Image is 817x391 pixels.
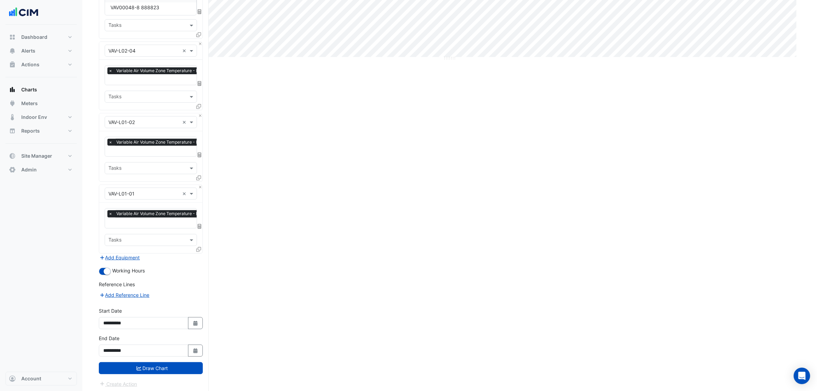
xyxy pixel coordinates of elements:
[5,83,77,97] button: Charts
[182,47,188,54] span: Clear
[197,80,203,86] span: Choose Function
[107,139,114,146] span: ×
[99,380,138,386] app-escalated-ticket-create-button: Please draw the charts first
[9,34,16,41] app-icon: Dashboard
[115,67,215,74] span: Variable Air Volume Zone Temperature - L02, Z04
[192,320,199,326] fa-icon: Select Date
[115,139,214,146] span: Variable Air Volume Zone Temperature - L01, Z02
[5,97,77,110] button: Meters
[197,152,203,158] span: Choose Function
[9,47,16,54] app-icon: Alerts
[21,100,38,107] span: Meters
[9,100,16,107] app-icon: Meters
[99,335,119,342] label: End Date
[197,9,203,15] span: Choose Function
[182,119,188,126] span: Clear
[99,281,135,288] label: Reference Lines
[107,93,121,102] div: Tasks
[99,307,122,314] label: Start Date
[5,372,77,386] button: Account
[9,127,16,134] app-icon: Reports
[794,368,810,384] div: Open Intercom Messenger
[99,362,203,374] button: Draw Chart
[21,166,37,173] span: Admin
[21,114,47,121] span: Indoor Env
[107,164,121,173] div: Tasks
[21,375,41,382] span: Account
[198,185,202,189] button: Close
[21,86,37,93] span: Charts
[115,210,214,217] span: Variable Air Volume Zone Temperature - L01, Z01
[5,44,77,58] button: Alerts
[21,61,39,68] span: Actions
[21,153,52,159] span: Site Manager
[107,236,121,245] div: Tasks
[5,30,77,44] button: Dashboard
[5,149,77,163] button: Site Manager
[107,67,114,74] span: ×
[196,32,201,38] span: Clone Favourites and Tasks from this Equipment to other Equipment
[107,210,114,217] span: ×
[182,190,188,197] span: Clear
[21,127,40,134] span: Reports
[198,113,202,118] button: Close
[99,291,150,299] button: Add Reference Line
[196,175,201,181] span: Clone Favourites and Tasks from this Equipment to other Equipment
[110,4,159,10] span: VAV00048-8 888823
[5,58,77,71] button: Actions
[99,254,140,261] button: Add Equipment
[5,110,77,124] button: Indoor Env
[5,124,77,138] button: Reports
[196,247,201,253] span: Clone Favourites and Tasks from this Equipment to other Equipment
[5,163,77,177] button: Admin
[196,103,201,109] span: Clone Favourites and Tasks from this Equipment to other Equipment
[9,166,16,173] app-icon: Admin
[21,34,47,41] span: Dashboard
[192,348,199,354] fa-icon: Select Date
[197,224,203,230] span: Choose Function
[112,268,145,273] span: Working Hours
[9,114,16,121] app-icon: Indoor Env
[198,42,202,46] button: Close
[9,61,16,68] app-icon: Actions
[8,5,39,19] img: Company Logo
[107,21,121,30] div: Tasks
[9,153,16,159] app-icon: Site Manager
[9,86,16,93] app-icon: Charts
[21,47,35,54] span: Alerts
